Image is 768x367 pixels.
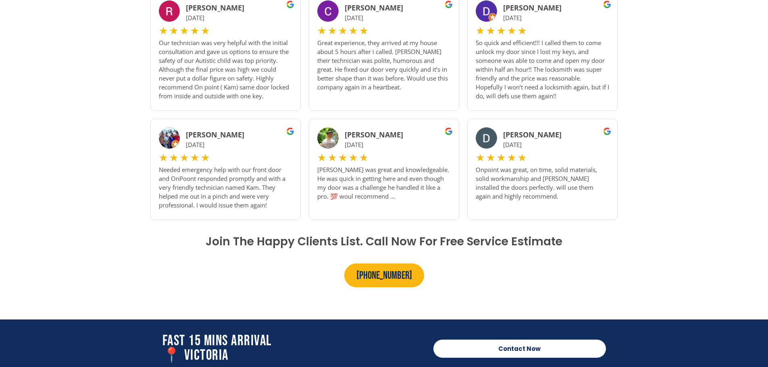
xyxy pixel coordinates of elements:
[497,25,506,36] i: ★
[328,25,337,36] i: ★
[345,131,451,139] h3: [PERSON_NAME]
[317,0,339,22] img: Locksmiths Locations 9
[159,165,292,209] p: Needed emergency help with our front door and OnPoont responded promptly and with a very friendly...
[159,38,292,100] p: Our technician was very helpful with the initial consultation and gave us options to ensure the s...
[159,25,168,36] i: ★
[359,25,368,36] i: ★
[507,25,516,36] i: ★
[317,152,326,163] i: ★
[328,152,337,163] i: ★
[349,25,358,36] i: ★
[476,0,497,22] img: Locksmiths Locations 10
[159,25,210,36] div: 5/5
[476,152,485,163] i: ★
[486,25,495,36] i: ★
[190,152,199,163] i: ★
[201,25,210,36] i: ★
[338,25,347,36] i: ★
[359,152,368,163] i: ★
[159,152,168,163] i: ★
[345,139,451,150] p: [DATE]
[518,152,527,163] i: ★
[317,127,339,149] img: Locksmiths Locations 12
[159,127,180,149] img: Locksmiths Locations 11
[507,152,516,163] i: ★
[503,131,610,139] h3: [PERSON_NAME]
[344,263,424,287] a: [PHONE_NUMBER]
[190,25,199,36] i: ★
[159,0,180,22] img: Locksmiths Locations 8
[146,236,622,247] h4: Join the happy clients list. call now for free Service estimate
[503,12,610,23] p: [DATE]
[180,25,189,36] i: ★
[433,340,606,358] a: Contact Now
[356,270,412,282] span: [PHONE_NUMBER]
[317,25,326,36] i: ★
[186,139,292,150] p: [DATE]
[486,152,495,163] i: ★
[503,4,610,12] h3: [PERSON_NAME]
[180,152,189,163] i: ★
[169,25,178,36] i: ★
[186,131,292,139] h3: [PERSON_NAME]
[476,165,609,201] p: Onpoint was great, on time, solid materials, solid workmanship and [PERSON_NAME] installed the do...
[476,152,527,163] div: 5/5
[476,38,609,100] p: So quick and efficient!!! I called them to come unlock my door since I lost my keys, and someone ...
[345,12,451,23] p: [DATE]
[201,152,210,163] i: ★
[497,152,506,163] i: ★
[498,346,541,352] span: Contact Now
[476,25,527,36] div: 5/5
[476,25,485,36] i: ★
[169,152,178,163] i: ★
[338,152,347,163] i: ★
[186,4,292,12] h3: [PERSON_NAME]
[518,25,527,36] i: ★
[317,25,368,36] div: 5/5
[317,38,451,91] p: Great experience, they arrived at my house about 5 hours after i called. [PERSON_NAME] their tech...
[476,127,497,149] img: Locksmiths Locations 13
[345,4,451,12] h3: [PERSON_NAME]
[162,334,425,363] h2: Fast 15 Mins Arrival 📍 victoria
[317,152,368,163] div: 5/5
[186,12,292,23] p: [DATE]
[317,165,451,201] p: [PERSON_NAME] was great and knowledgeable. He was quick in getting here and even though my door w...
[503,139,610,150] p: [DATE]
[349,152,358,163] i: ★
[159,152,210,163] div: 5/5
